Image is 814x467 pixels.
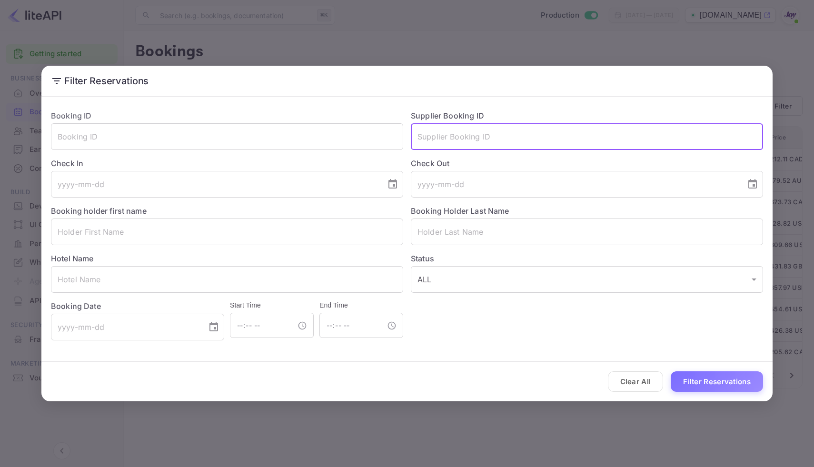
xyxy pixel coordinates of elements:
h6: End Time [319,300,403,311]
label: Booking Holder Last Name [411,206,509,216]
input: yyyy-mm-dd [411,171,739,198]
button: Choose date [204,318,223,337]
h6: Start Time [230,300,314,311]
label: Supplier Booking ID [411,111,484,120]
label: Check Out [411,158,763,169]
input: Holder First Name [51,219,403,245]
button: Choose date [383,175,402,194]
label: Booking Date [51,300,224,312]
label: Hotel Name [51,254,94,263]
label: Booking holder first name [51,206,147,216]
label: Status [411,253,763,264]
label: Booking ID [51,111,92,120]
input: Booking ID [51,123,403,150]
input: Holder Last Name [411,219,763,245]
h2: Filter Reservations [41,66,773,96]
input: yyyy-mm-dd [51,171,379,198]
div: ALL [411,266,763,293]
input: yyyy-mm-dd [51,314,200,340]
button: Clear All [608,371,664,392]
button: Filter Reservations [671,371,763,392]
button: Choose date [743,175,762,194]
input: Supplier Booking ID [411,123,763,150]
input: Hotel Name [51,266,403,293]
label: Check In [51,158,403,169]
